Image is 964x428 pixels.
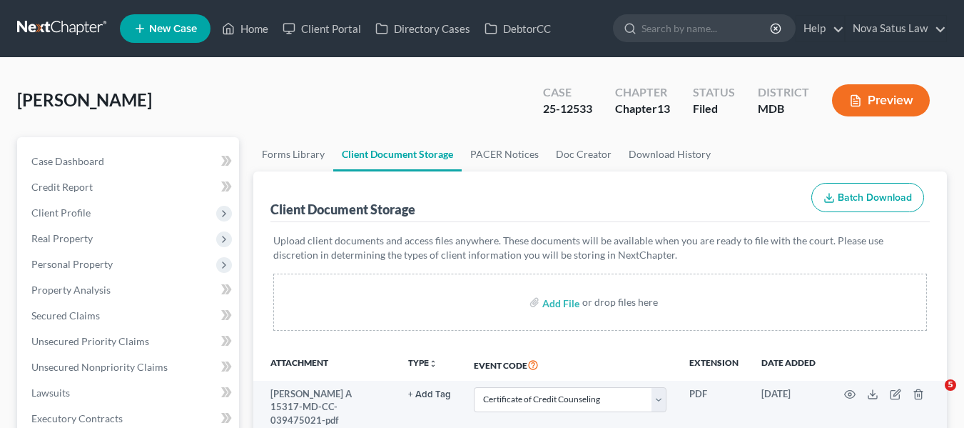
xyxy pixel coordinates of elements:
div: MDB [758,101,809,117]
span: Case Dashboard [31,155,104,167]
span: Batch Download [838,191,912,204]
a: Property Analysis [20,277,239,303]
span: 5 [945,379,956,391]
th: Event Code [462,348,678,381]
span: Unsecured Priority Claims [31,335,149,347]
a: Nova Satus Law [846,16,946,41]
button: Preview [832,84,930,116]
span: [PERSON_NAME] [17,89,152,110]
a: Client Portal [275,16,368,41]
th: Extension [678,348,750,381]
a: Case Dashboard [20,149,239,174]
a: Help [796,16,844,41]
a: Home [215,16,275,41]
div: Case [543,84,592,101]
div: Status [693,84,735,101]
span: Personal Property [31,258,113,270]
button: TYPEunfold_more [408,359,437,368]
span: Real Property [31,232,93,244]
span: Unsecured Nonpriority Claims [31,361,168,373]
a: Forms Library [253,137,333,171]
span: Client Profile [31,206,91,219]
a: Unsecured Nonpriority Claims [20,354,239,380]
a: Unsecured Priority Claims [20,329,239,354]
div: District [758,84,809,101]
div: Chapter [615,84,670,101]
a: Download History [620,137,719,171]
button: Batch Download [811,183,924,213]
div: Chapter [615,101,670,117]
a: Client Document Storage [333,137,462,171]
div: Filed [693,101,735,117]
a: Lawsuits [20,380,239,406]
span: Property Analysis [31,284,111,296]
span: Credit Report [31,181,93,193]
th: Attachment [253,348,397,381]
span: Lawsuits [31,387,70,399]
span: New Case [149,24,197,34]
th: Date added [750,348,827,381]
span: Secured Claims [31,309,100,322]
a: + Add Tag [408,387,451,401]
div: or drop files here [582,295,658,309]
a: Secured Claims [20,303,239,329]
a: Directory Cases [368,16,477,41]
iframe: Intercom live chat [915,379,950,414]
span: 13 [657,101,670,115]
a: DebtorCC [477,16,558,41]
div: 25-12533 [543,101,592,117]
input: Search by name... [641,15,772,41]
span: Executory Contracts [31,412,123,424]
i: unfold_more [429,359,437,368]
a: PACER Notices [462,137,547,171]
a: Credit Report [20,174,239,200]
a: Doc Creator [547,137,620,171]
p: Upload client documents and access files anywhere. These documents will be available when you are... [273,234,927,262]
button: + Add Tag [408,390,451,399]
div: Client Document Storage [270,201,415,218]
